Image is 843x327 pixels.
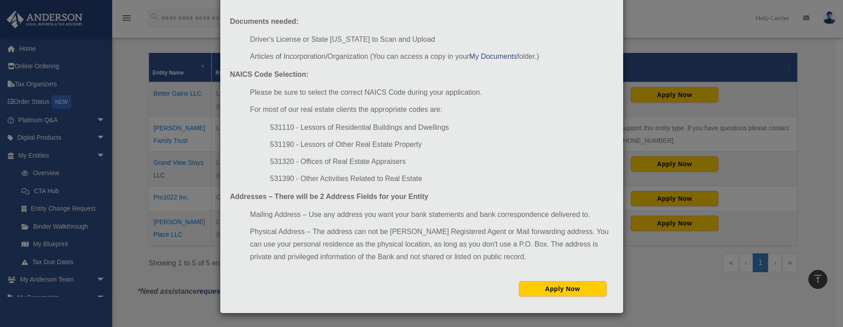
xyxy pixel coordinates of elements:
[230,18,299,25] strong: Documents needed:
[270,155,613,168] li: 531320 - Offices of Real Estate Appraisers
[250,225,613,263] li: Physical Address – The address can not be [PERSON_NAME] Registered Agent or Mail forwarding addre...
[270,138,613,151] li: 531190 - Lessors of Other Real Estate Property
[519,281,607,296] button: Apply Now
[250,103,613,116] li: For most of our real estate clients the appropriate codes are:
[270,121,613,134] li: 531110 - Lessors of Residential Buildings and Dwellings
[250,33,613,46] li: Driver's License or State [US_STATE] to Scan and Upload
[469,53,517,60] a: My Documents
[230,71,309,78] strong: NAICS Code Selection:
[250,86,613,99] li: Please be sure to select the correct NAICS Code during your application.
[270,172,613,185] li: 531390 - Other Activities Related to Real Estate
[250,208,613,221] li: Mailing Address – Use any address you want your bank statements and bank correspondence delivered...
[230,193,428,200] strong: Addresses – There will be 2 Address Fields for your Entity
[250,50,613,63] li: Articles of Incorporation/Organization (You can access a copy in your folder.)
